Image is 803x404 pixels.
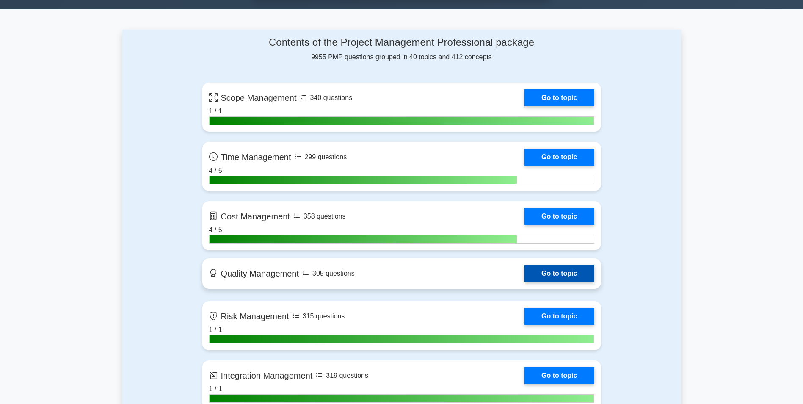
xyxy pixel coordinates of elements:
a: Go to topic [524,149,594,166]
a: Go to topic [524,367,594,384]
h4: Contents of the Project Management Professional package [202,36,601,49]
a: Go to topic [524,308,594,325]
div: 9955 PMP questions grouped in 40 topics and 412 concepts [202,36,601,62]
a: Go to topic [524,265,594,282]
a: Go to topic [524,89,594,106]
a: Go to topic [524,208,594,225]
